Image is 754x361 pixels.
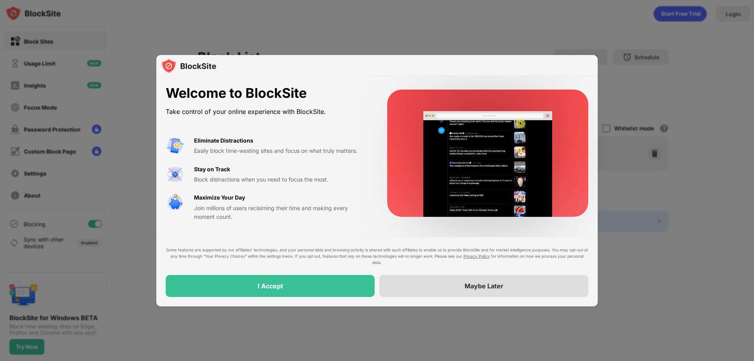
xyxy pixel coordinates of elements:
a: Privacy Policy [463,254,490,258]
img: value-avoid-distractions.svg [166,136,185,155]
div: Some features are supported by our affiliates’ technologies, and your personal data and browsing ... [166,247,588,266]
img: value-safe-time.svg [166,193,185,212]
div: Welcome to BlockSite [166,85,368,101]
img: value-focus.svg [166,165,185,184]
div: Maybe Later [465,282,503,290]
div: Stay on Track [194,165,230,174]
div: Take control of your online experience with BlockSite. [166,106,368,117]
div: Eliminate Distractions [194,136,253,145]
div: Join millions of users reclaiming their time and making every moment count. [194,204,368,222]
img: logo-blocksite.svg [161,58,216,74]
div: Maximize Your Day [194,193,245,202]
div: Easily block time-wasting sites and focus on what truly matters. [194,147,368,155]
div: Block distractions when you need to focus the most. [194,175,368,184]
div: I Accept [258,282,283,290]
